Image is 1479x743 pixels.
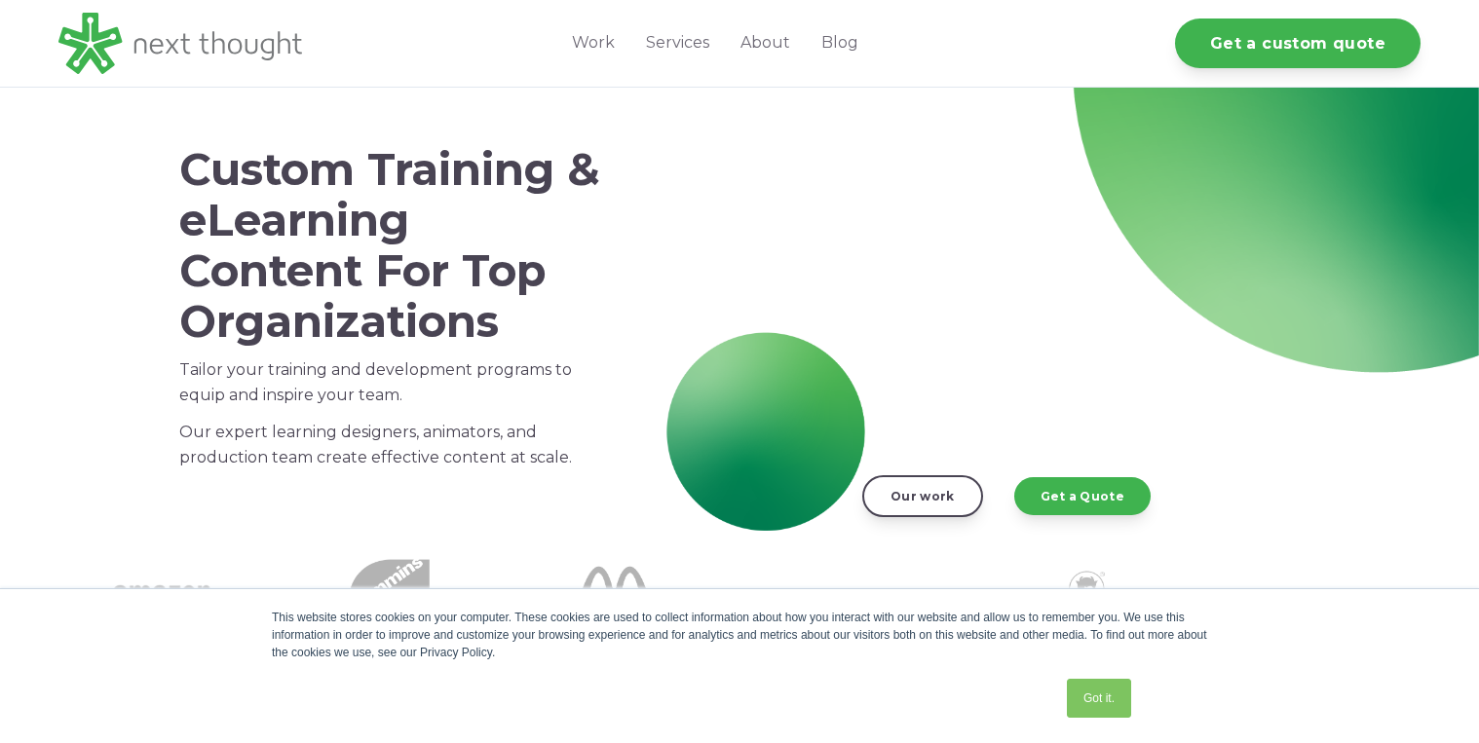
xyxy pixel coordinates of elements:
h1: Custom Training & eLearning Content For Top Organizations [179,144,600,346]
img: Waratek logo [807,551,904,649]
a: Get a custom quote [1175,19,1421,68]
div: This website stores cookies on your computer. These cookies are used to collect information about... [272,609,1207,661]
p: Our expert learning designers, animators, and production team create effective content at scale. [179,420,600,470]
iframe: NextThought Reel [708,128,1293,457]
img: Red Devil [1038,551,1135,649]
img: amazon-1 [113,551,210,649]
a: Our work [862,475,982,516]
img: LG - NextThought Logo [58,13,302,74]
p: Tailor your training and development programs to equip and inspire your team. [179,357,600,408]
a: Got it. [1067,679,1131,718]
img: McDonalds 1 [575,551,672,649]
a: Get a Quote [1014,477,1151,514]
img: USPS [1269,551,1366,649]
img: Cummins [349,556,436,644]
